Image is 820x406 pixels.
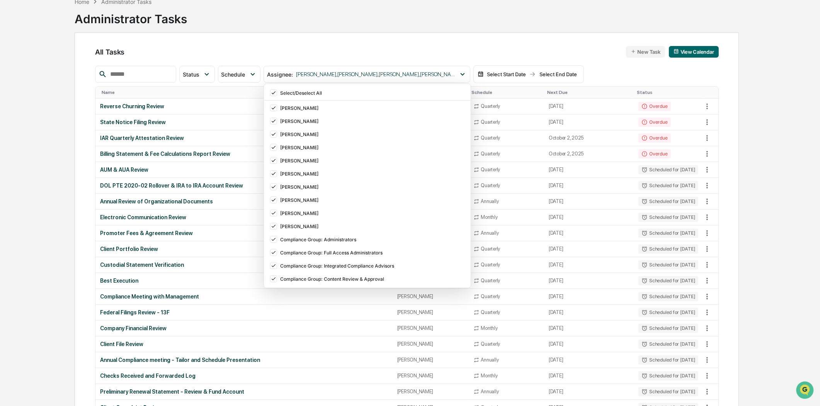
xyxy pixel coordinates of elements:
div: Start new chat [26,59,127,67]
div: [PERSON_NAME] [397,309,464,315]
button: View Calendar [669,46,719,58]
div: Scheduled for [DATE] [638,292,698,301]
div: Scheduled for [DATE] [638,371,698,380]
div: DOL PTE 2020-02 Rollover & IRA to IRA Account Review [100,183,388,189]
button: Start new chat [131,61,141,71]
td: [DATE] [544,336,634,352]
iframe: Open customer support [795,380,816,401]
div: [PERSON_NAME] [397,325,464,331]
div: [PERSON_NAME] [280,210,466,216]
div: [PERSON_NAME] [280,158,466,164]
div: Overdue [638,118,670,127]
img: 1746055101610-c473b297-6a78-478c-a979-82029cc54cd1 [8,59,22,73]
a: 🔎Data Lookup [5,109,52,123]
td: [DATE] [544,368,634,384]
td: [DATE] [544,114,634,130]
div: [PERSON_NAME] [397,357,464,363]
td: [DATE] [544,289,634,305]
div: Preliminary Renewal Statement - Review & Fund Account [100,389,388,395]
div: 🗄️ [56,98,62,104]
a: 🗄️Attestations [53,94,99,108]
div: [PERSON_NAME] [280,223,466,229]
div: Client File Review [100,341,388,347]
div: Company Financial Review [100,325,388,331]
div: Scheduled for [DATE] [638,213,698,222]
div: [PERSON_NAME] [397,389,464,394]
button: New Task [626,46,665,58]
div: State Notice Filing Review [100,119,388,125]
div: Quarterly [481,293,500,299]
span: Data Lookup [15,112,49,120]
td: [DATE] [544,194,634,210]
div: Select Start Date [485,71,528,77]
div: Quarterly [481,246,500,252]
div: Toggle SortBy [102,90,390,95]
div: Compliance Group: Integrated Compliance Advisors [280,263,466,269]
div: 🖐️ [8,98,14,104]
span: All Tasks [95,48,124,56]
td: October 2, 2025 [544,130,634,146]
div: Compliance Group: Full Access Administrators [280,250,466,256]
div: Scheduled for [DATE] [638,165,698,174]
div: Federal Filings Review - 13F [100,309,388,316]
span: Status [183,71,199,78]
td: [DATE] [544,384,634,400]
div: Overdue [638,149,670,159]
div: Scheduled for [DATE] [638,387,698,396]
td: [DATE] [544,162,634,178]
div: Administrator Tasks [75,6,187,26]
div: Quarterly [481,167,500,172]
div: Annual Review of Organizational Documents [100,198,388,205]
div: Client Portfolio Review [100,246,388,252]
div: Toggle SortBy [637,90,699,95]
div: [PERSON_NAME] [397,341,464,347]
div: [PERSON_NAME] [280,118,466,124]
a: Powered byPylon [54,131,94,137]
div: [PERSON_NAME] [280,197,466,203]
td: [DATE] [544,178,634,194]
div: Quarterly [481,183,500,188]
div: Electronic Communication Review [100,214,388,220]
td: [DATE] [544,321,634,336]
div: 🔎 [8,113,14,119]
div: [PERSON_NAME] [280,145,466,150]
div: Annual Compliance meeting - Tailor and Schedule Presentation [100,357,388,363]
div: Select/Deselect All [280,90,466,96]
div: Quarterly [481,151,500,157]
div: Monthly [481,373,498,379]
div: [PERSON_NAME] [280,184,466,190]
div: [PERSON_NAME] [280,131,466,137]
div: Monthly [481,214,498,220]
img: arrow right [529,71,536,77]
td: [DATE] [544,305,634,321]
div: Scheduled for [DATE] [638,355,698,365]
div: Scheduled for [DATE] [638,324,698,333]
div: Toggle SortBy [703,90,718,95]
td: [DATE] [544,99,634,114]
div: Promoter Fees & Agreement Review [100,230,388,236]
div: We're available if you need us! [26,67,98,73]
div: Annually [481,357,499,363]
div: Select End Date [537,71,580,77]
div: Annually [481,198,499,204]
div: [PERSON_NAME] [280,105,466,111]
span: Schedule [221,71,245,78]
td: [DATE] [544,210,634,225]
td: [DATE] [544,241,634,257]
div: Toggle SortBy [472,90,541,95]
div: Reverse Churning Review [100,103,388,109]
div: Quarterly [481,119,500,125]
div: Scheduled for [DATE] [638,276,698,285]
div: Compliance Group: Content Review & Approval [280,276,466,282]
div: Scheduled for [DATE] [638,244,698,254]
div: Scheduled for [DATE] [638,339,698,349]
span: Assignee : [267,71,293,78]
td: [DATE] [544,352,634,368]
td: [DATE] [544,257,634,273]
div: Quarterly [481,262,500,268]
div: Scheduled for [DATE] [638,260,698,270]
div: Scheduled for [DATE] [638,308,698,317]
div: Best Execution [100,278,388,284]
div: Quarterly [481,135,500,141]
